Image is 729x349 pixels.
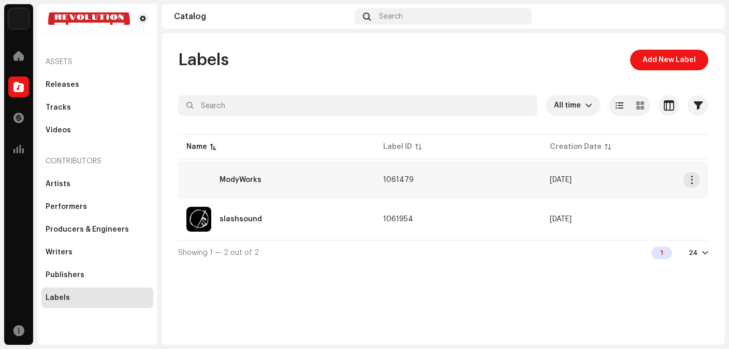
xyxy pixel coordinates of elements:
re-m-nav-item: Performers [41,196,153,217]
div: ModyWorks [220,176,261,184]
re-m-nav-item: Publishers [41,265,153,285]
div: Tracks [46,103,71,112]
div: Writers [46,248,72,256]
img: ac43fe83-672e-4eed-bb69-01ac8938cac6 [186,168,211,192]
span: Labels [178,50,229,70]
span: 1061479 [383,176,414,184]
div: Label ID [383,142,412,152]
div: dropdown trigger [585,95,592,116]
div: Artists [46,180,70,188]
button: Add New Label [630,50,708,70]
span: 1061954 [383,216,413,223]
re-a-nav-header: Assets [41,50,153,74]
img: 59e09518-b5f9-477c-979f-4fc49c17434a [186,207,211,232]
div: Creation Date [550,142,602,152]
div: Producers & Engineers [46,225,129,234]
re-a-nav-header: Contributors [41,149,153,174]
img: ae092520-180b-4f7c-b02d-a8b0c132bb58 [696,8,712,25]
div: 24 [689,249,698,257]
div: Labels [46,294,70,302]
re-m-nav-item: Writers [41,242,153,263]
img: acab2465-393a-471f-9647-fa4d43662784 [8,8,29,29]
div: Publishers [46,271,84,279]
div: Videos [46,126,71,134]
re-m-nav-item: Releases [41,74,153,95]
span: Sep 30, 2025 [550,176,572,184]
div: Catalog [174,12,351,21]
div: 1 [651,247,672,259]
span: Add New Label [643,50,696,70]
div: Releases [46,81,79,89]
div: Performers [46,203,87,211]
input: Search [178,95,537,116]
re-m-nav-item: Videos [41,120,153,141]
span: Search [379,12,403,21]
div: Name [186,142,207,152]
re-m-nav-item: Tracks [41,97,153,118]
img: 520573b7-cc71-4f47-bf02-adc70bbdc9fb [46,12,133,25]
re-m-nav-item: Artists [41,174,153,194]
re-m-nav-item: Producers & Engineers [41,219,153,240]
span: Oct 2, 2025 [550,216,572,223]
span: Showing 1 — 2 out of 2 [178,249,259,256]
re-m-nav-item: Labels [41,287,153,308]
span: All time [554,95,585,116]
div: slashsound [220,216,262,223]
